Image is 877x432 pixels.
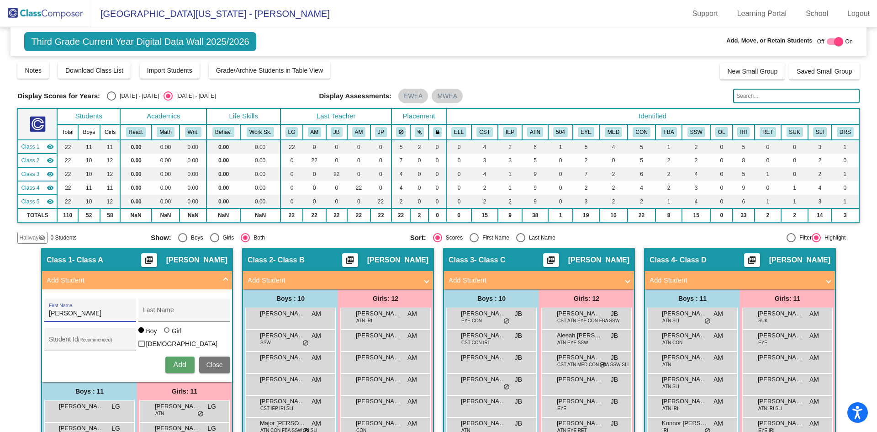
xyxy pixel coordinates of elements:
[733,89,859,103] input: Search...
[18,208,57,222] td: TOTALS
[655,181,682,195] td: 2
[347,195,370,208] td: 0
[240,154,280,167] td: 0.00
[760,127,776,137] button: RET
[78,140,100,154] td: 11
[498,167,522,181] td: 1
[370,167,391,181] td: 0
[682,124,710,140] th: Counseling/Therapy/Social Work
[446,195,471,208] td: 0
[498,154,522,167] td: 3
[599,181,628,195] td: 2
[126,127,146,137] button: Read.
[100,154,121,167] td: 12
[710,124,733,140] th: Online Student
[120,154,151,167] td: 0.00
[100,167,121,181] td: 12
[347,181,370,195] td: 22
[143,310,225,317] input: Last Name
[347,208,370,222] td: 22
[100,181,121,195] td: 11
[49,310,131,317] input: First Name
[78,195,100,208] td: 10
[808,140,831,154] td: 3
[446,108,859,124] th: Identified
[837,127,854,137] button: DRS
[410,167,428,181] td: 0
[280,154,303,167] td: 0
[240,181,280,195] td: 0.00
[733,167,755,181] td: 5
[247,127,274,137] button: Work Sk.
[391,108,446,124] th: Placement
[143,256,154,268] mat-icon: picture_as_pdf
[808,181,831,195] td: 4
[347,167,370,181] td: 0
[685,6,725,21] a: Support
[446,154,471,167] td: 0
[342,253,358,267] button: Print Students Details
[17,92,100,100] span: Display Scores for Years:
[370,181,391,195] td: 0
[78,208,100,222] td: 52
[410,181,428,195] td: 0
[326,124,347,140] th: Jacki Baron
[831,195,859,208] td: 1
[808,154,831,167] td: 2
[18,154,57,167] td: Amy Massey - Class B
[78,167,100,181] td: 10
[444,271,634,289] mat-expansion-panel-header: Add Student
[628,154,656,167] td: 5
[303,140,326,154] td: 0
[755,154,781,167] td: 0
[78,124,100,140] th: Boys
[21,170,39,178] span: Class 3
[633,127,650,137] button: CON
[21,143,39,151] span: Class 1
[746,256,757,268] mat-icon: picture_as_pdf
[543,253,559,267] button: Print Students Details
[471,195,498,208] td: 2
[733,195,755,208] td: 6
[733,154,755,167] td: 8
[755,167,781,181] td: 1
[326,181,347,195] td: 0
[180,167,206,181] td: 0.00
[47,171,54,178] mat-icon: visibility
[720,63,785,80] button: New Small Group
[428,181,446,195] td: 0
[326,140,347,154] td: 0
[18,140,57,154] td: Lauren Goertz - Class A
[212,127,234,137] button: Behav.
[682,140,710,154] td: 2
[831,167,859,181] td: 1
[710,140,733,154] td: 0
[605,127,622,137] button: MED
[303,167,326,181] td: 0
[206,140,240,154] td: 0.00
[451,127,466,137] button: ELL
[120,108,206,124] th: Academics
[755,195,781,208] td: 1
[498,181,522,195] td: 1
[326,167,347,181] td: 22
[116,92,159,100] div: [DATE] - [DATE]
[347,154,370,167] td: 0
[522,154,548,167] td: 5
[755,181,781,195] td: 0
[781,140,808,154] td: 0
[545,256,556,268] mat-icon: picture_as_pdf
[370,140,391,154] td: 0
[573,195,599,208] td: 3
[326,195,347,208] td: 0
[687,127,705,137] button: SSW
[428,195,446,208] td: 0
[682,195,710,208] td: 4
[18,181,57,195] td: Alison Matelski - Class D
[57,140,78,154] td: 22
[781,124,808,140] th: Step Up Kindergarten
[446,167,471,181] td: 0
[628,181,656,195] td: 4
[100,140,121,154] td: 11
[655,124,682,140] th: Functional Behavior Assessment/BIP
